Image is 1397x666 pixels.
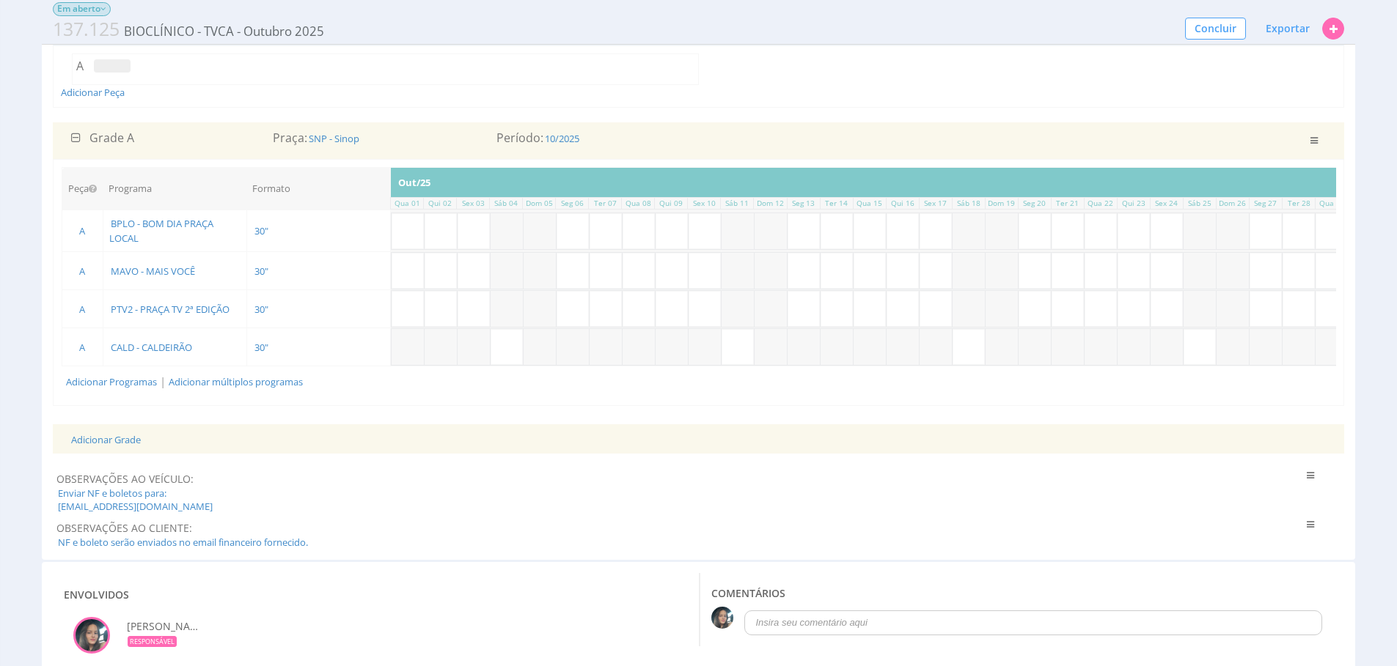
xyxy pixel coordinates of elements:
[623,329,655,365] input: O Programa informado não é veiculado neste dia
[109,303,231,316] span: PTV2 - PRAÇA TV 2ª EDIÇÃO
[56,521,1227,536] span: OBSERVAÇÕES AO CLIENTE:
[1184,213,1216,249] input: O Programa informado não é veiculado neste dia
[76,58,84,74] span: A
[1217,213,1249,249] input: O Programa informado não é veiculado neste dia
[491,253,523,289] input: O Programa informado não é veiculado neste dia
[109,182,241,196] div: Programa
[556,198,589,210] td: Seg 06
[754,198,787,210] td: Dom 12
[1256,16,1319,41] button: Exportar
[986,291,1018,327] input: O Programa informado não é veiculado neste dia
[1283,329,1315,365] input: O Programa informado não é veiculado neste dia
[711,588,1326,599] h3: COMENTáRIOS
[886,198,919,210] td: Qui 16
[128,636,177,647] div: RESPONSÁVEL
[391,198,424,210] td: Qua 01
[1282,198,1315,210] td: Ter 28
[78,224,87,237] span: A
[953,291,985,327] input: O Programa informado não é veiculado neste dia
[755,329,787,365] input: O Programa informado não é veiculado neste dia
[424,198,457,210] td: Qui 02
[491,213,523,249] input: O Programa informado não é veiculado neste dia
[127,619,200,634] span: Amanda
[1150,198,1183,210] td: Sex 24
[109,341,194,354] span: CALD - CALDEIRÃO
[490,198,523,210] td: Sáb 04
[66,375,157,388] a: Adicionar Programas
[78,264,87,278] span: A
[557,329,589,365] input: O Programa informado não é veiculado neste dia
[253,303,270,316] span: 30"
[1184,253,1216,289] input: O Programa informado não é veiculado neste dia
[64,589,129,600] h3: Envolvidos
[109,217,213,245] span: BPLO - BOM DIA PRAÇA LOCAL
[543,132,581,145] span: 10/2025
[53,2,111,16] span: Em aberto
[787,198,820,210] td: Seg 13
[73,617,110,654] div: Remover de responsável
[1216,198,1249,210] td: Dom 26
[524,213,556,249] input: O Programa informado não é veiculado neste dia
[457,198,490,210] td: Sex 03
[590,329,622,365] input: O Programa informado não é veiculado neste dia
[755,213,787,249] input: O Programa informado não é veiculado neste dia
[986,213,1018,249] input: O Programa informado não é veiculado neste dia
[1117,198,1150,210] td: Qui 23
[1052,329,1084,365] input: O Programa informado não é veiculado neste dia
[1183,198,1216,210] td: Sáb 25
[688,198,721,210] td: Sex 10
[62,168,103,210] th: Peça
[122,23,326,40] span: BIOCLÍNICO - TVCA - Outubro 2025
[1051,198,1084,210] td: Ter 21
[252,182,384,196] div: Formato
[721,198,754,210] td: Sáb 11
[71,433,141,446] a: Adicionar Grade
[56,486,1333,514] span: Enviar NF e boletos para: [EMAIL_ADDRESS][DOMAIN_NAME]
[160,374,166,388] span: |
[524,253,556,289] input: O Programa informado não é veiculado neste dia
[920,329,952,365] input: O Programa informado não é veiculado neste dia
[952,198,985,210] td: Sáb 18
[485,130,911,147] div: Período:
[1185,18,1246,40] button: Concluir
[78,303,87,316] span: A
[56,472,1227,486] span: OBSERVAÇÕES AO VEÍCULO:
[53,16,120,41] span: 137.125
[919,198,952,210] td: Sex 17
[1018,198,1051,210] td: Seg 20
[1316,198,1349,210] td: Qua 29
[1249,198,1282,210] td: Seg 27
[820,198,853,210] td: Ter 14
[523,198,556,210] td: Dom 05
[1250,329,1282,365] input: O Programa informado não é veiculado neste dia
[273,130,485,147] div: Praça:
[253,224,270,237] span: 30"
[986,253,1018,289] input: O Programa informado não é veiculado neste dia
[169,375,303,388] a: Adicionar múltiplos programas
[589,198,622,210] td: Ter 07
[853,198,886,210] td: Qua 15
[1266,21,1310,35] span: Exportar
[755,253,787,289] input: O Programa informado não é veiculado neste dia
[722,291,754,327] input: O Programa informado não é veiculado neste dia
[253,264,270,278] span: 30"
[985,198,1018,210] td: Dom 19
[61,86,125,99] span: Adicionar Peça
[1084,198,1117,210] td: Qua 22
[622,198,655,210] td: Qua 08
[655,198,688,210] td: Qui 09
[1085,329,1117,365] input: O Programa informado não é veiculado neste dia
[1118,329,1150,365] input: O Programa informado não é veiculado neste dia
[1316,329,1348,365] input: O Programa informado não é veiculado neste dia
[89,130,134,146] span: Grade A
[307,132,361,145] span: SNP - Sinop
[253,341,270,354] span: 30"
[109,264,197,278] span: MAVO - MAIS VOCÊ
[722,253,754,289] input: O Programa informado não é veiculado neste dia
[78,341,87,354] span: A
[56,536,1333,550] span: NF e boleto serão enviados no email financeiro fornecido.
[953,253,985,289] input: O Programa informado não é veiculado neste dia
